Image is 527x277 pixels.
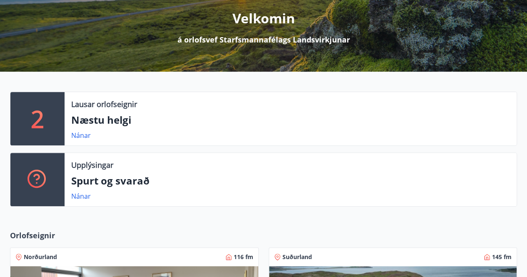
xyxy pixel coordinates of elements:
[234,253,253,261] span: 116 fm
[71,174,510,188] p: Spurt og svarað
[24,253,57,261] span: Norðurland
[71,99,137,110] p: Lausar orlofseignir
[71,131,91,140] a: Nánar
[71,113,510,127] p: Næstu helgi
[71,192,91,201] a: Nánar
[492,253,512,261] span: 145 fm
[10,230,55,241] span: Orlofseignir
[177,34,350,45] p: á orlofsvef Starfsmannafélags Landsvirkjunar
[282,253,312,261] span: Suðurland
[31,103,44,135] p: 2
[232,9,295,27] p: Velkomin
[71,160,113,170] p: Upplýsingar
